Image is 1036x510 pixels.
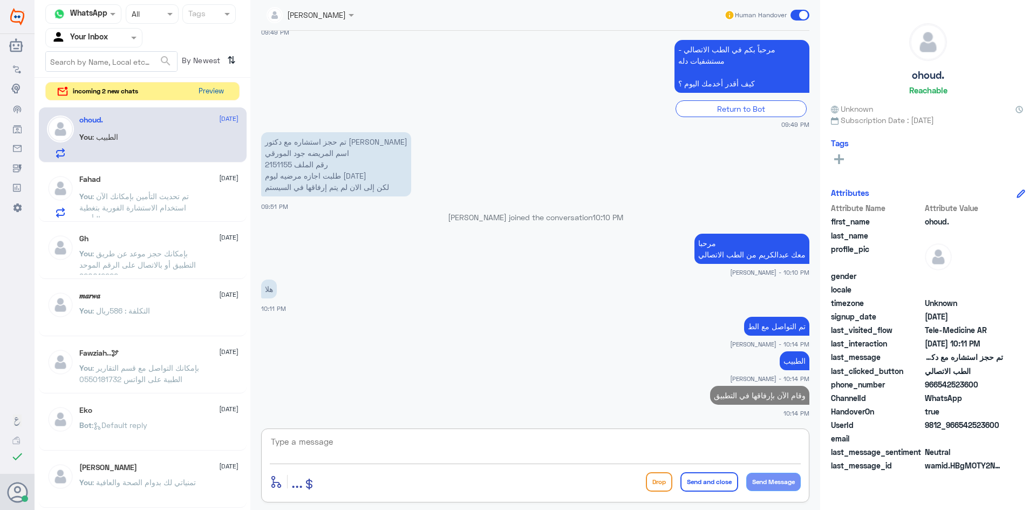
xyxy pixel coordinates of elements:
span: last_visited_flow [831,324,923,336]
button: search [159,52,172,70]
h5: Mohammed ALRASHED [79,463,137,472]
img: whatsapp.png [51,6,67,22]
h5: ohoud. [79,115,103,125]
span: 2025-09-21T19:11:27.371367Z [925,338,1003,349]
span: null [925,270,1003,282]
div: Tags [187,8,206,22]
span: : التكلفة : 586ريال [92,306,150,315]
span: You [79,478,92,487]
span: null [925,433,1003,444]
span: [PERSON_NAME] - 10:14 PM [730,374,809,383]
span: Unknown [925,297,1003,309]
span: ... [291,472,303,491]
span: ohoud. [925,216,1003,227]
span: last_message_sentiment [831,446,923,458]
span: last_message [831,351,923,363]
span: wamid.HBgMOTY2NTQyNTIzNjAwFQIAEhgUM0EzQTVBN0RGNkMzNjBCQTdDNDkA [925,460,1003,471]
span: Tele-Medicine AR [925,324,1003,336]
span: 2 [925,392,1003,404]
span: last_interaction [831,338,923,349]
h5: Fawziah..🕊 [79,349,119,358]
span: Bot [79,420,92,430]
i: ⇅ [227,51,236,69]
span: [PERSON_NAME] - 10:14 PM [730,339,809,349]
span: [PERSON_NAME] - 10:10 PM [730,268,809,277]
span: 2024-10-15T09:09:53.17Z [925,311,1003,322]
span: You [79,192,92,201]
span: You [79,306,92,315]
span: : الطبيب [92,132,118,141]
span: : تم تحديث التأمين بإمكانك الآن استخدام الاستشارة الفورية بتغطية التأمين [79,192,189,223]
img: defaultAdmin.png [910,24,946,60]
span: HandoverOn [831,406,923,417]
span: 0 [925,446,1003,458]
span: [DATE] [219,461,238,471]
span: phone_number [831,379,923,390]
span: You [79,363,92,372]
button: ... [291,470,303,494]
span: last_clicked_button [831,365,923,377]
span: Human Handover [735,10,787,20]
span: last_name [831,230,923,241]
span: gender [831,270,923,282]
span: email [831,433,923,444]
span: timezone [831,297,923,309]
button: Drop [646,472,672,492]
span: last_message_id [831,460,923,471]
span: ChannelId [831,392,923,404]
img: defaultAdmin.png [47,463,74,490]
span: profile_pic [831,243,923,268]
button: Send and close [680,472,738,492]
img: defaultAdmin.png [47,406,74,433]
span: You [79,132,92,141]
span: 10:11 PM [261,305,286,312]
button: Avatar [7,482,28,502]
input: Search by Name, Local etc… [46,52,177,71]
h5: Fahad [79,175,100,184]
img: defaultAdmin.png [47,115,74,142]
p: 21/9/2025, 10:10 PM [694,234,809,264]
p: 21/9/2025, 10:14 PM [780,351,809,370]
span: [DATE] [219,290,238,300]
h5: Eko [79,406,92,415]
img: defaultAdmin.png [47,175,74,202]
span: 09:51 PM [261,203,288,210]
p: 21/9/2025, 9:51 PM [261,132,411,196]
h5: Gh [79,234,88,243]
span: You [79,249,92,258]
p: 21/9/2025, 10:14 PM [710,386,809,405]
button: Preview [194,83,228,100]
span: 9812_966542523600 [925,419,1003,431]
span: search [159,55,172,67]
span: : بإمكانك حجز موعد عن طريق التطبيق أو بالاتصال على الرقم الموحد 920012222 [79,249,196,281]
img: defaultAdmin.png [47,234,74,261]
h5: 𝒎𝒂𝒓𝒘𝒂 [79,291,100,301]
span: 09:49 PM [261,29,289,36]
span: signup_date [831,311,923,322]
span: first_name [831,216,923,227]
span: true [925,406,1003,417]
span: [DATE] [219,173,238,183]
span: Attribute Name [831,202,923,214]
h6: Tags [831,138,849,148]
span: incoming 2 new chats [73,86,138,96]
span: null [925,284,1003,295]
span: 10:14 PM [783,409,809,418]
h5: ohoud. [912,69,944,81]
span: 09:49 PM [781,120,809,129]
span: : بإمكانك التواصل مع قسم التقارير الطبية على الواتس 0550181732 [79,363,199,384]
span: 10:10 PM [592,213,623,222]
img: defaultAdmin.png [47,291,74,318]
span: UserId [831,419,923,431]
span: [DATE] [219,114,238,124]
button: Send Message [746,473,801,491]
p: 21/9/2025, 9:49 PM [674,40,809,93]
h6: Attributes [831,188,869,198]
span: [DATE] [219,233,238,242]
p: [PERSON_NAME] joined the conversation [261,212,809,223]
span: By Newest [178,51,223,73]
span: 966542523600 [925,379,1003,390]
img: defaultAdmin.png [925,243,952,270]
span: locale [831,284,923,295]
span: الطب الاتصالي [925,365,1003,377]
